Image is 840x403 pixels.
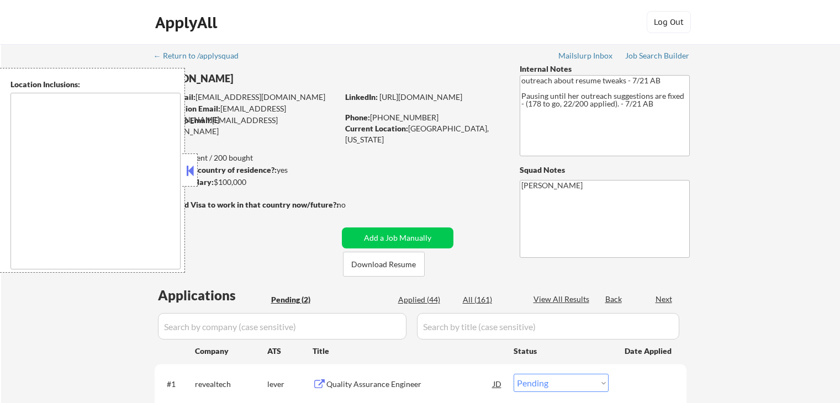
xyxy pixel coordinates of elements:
[155,13,220,32] div: ApplyAll
[514,341,609,360] div: Status
[313,346,503,357] div: Title
[345,112,501,123] div: [PHONE_NUMBER]
[342,227,453,248] button: Add a Job Manually
[154,177,338,188] div: $100,000
[155,92,338,103] div: [EMAIL_ADDRESS][DOMAIN_NAME]
[558,51,614,62] a: Mailslurp Inbox
[345,123,501,145] div: [GEOGRAPHIC_DATA], [US_STATE]
[343,252,425,277] button: Download Resume
[625,52,690,60] div: Job Search Builder
[345,92,378,102] strong: LinkedIn:
[154,165,335,176] div: yes
[158,313,406,340] input: Search by company (case sensitive)
[158,289,267,302] div: Applications
[154,165,277,174] strong: Can work in country of residence?:
[326,379,493,390] div: Quality Assurance Engineer
[155,72,382,86] div: [PERSON_NAME]
[417,313,679,340] input: Search by title (case sensitive)
[605,294,623,305] div: Back
[154,52,249,60] div: ← Return to /applysquad
[558,52,614,60] div: Mailslurp Inbox
[533,294,593,305] div: View All Results
[345,113,370,122] strong: Phone:
[267,346,313,357] div: ATS
[195,379,267,390] div: revealtech
[647,11,691,33] button: Log Out
[463,294,518,305] div: All (161)
[155,115,338,136] div: [EMAIL_ADDRESS][DOMAIN_NAME]
[625,51,690,62] a: Job Search Builder
[520,63,690,75] div: Internal Notes
[398,294,453,305] div: Applied (44)
[337,199,368,210] div: no
[154,152,338,163] div: 44 sent / 200 bought
[625,346,673,357] div: Date Applied
[345,124,408,133] strong: Current Location:
[379,92,462,102] a: [URL][DOMAIN_NAME]
[267,379,313,390] div: lever
[155,200,339,209] strong: Will need Visa to work in that country now/future?:
[195,346,267,357] div: Company
[656,294,673,305] div: Next
[167,379,186,390] div: #1
[10,79,181,90] div: Location Inclusions:
[271,294,326,305] div: Pending (2)
[154,51,249,62] a: ← Return to /applysquad
[520,165,690,176] div: Squad Notes
[155,103,338,125] div: [EMAIL_ADDRESS][DOMAIN_NAME]
[492,374,503,394] div: JD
